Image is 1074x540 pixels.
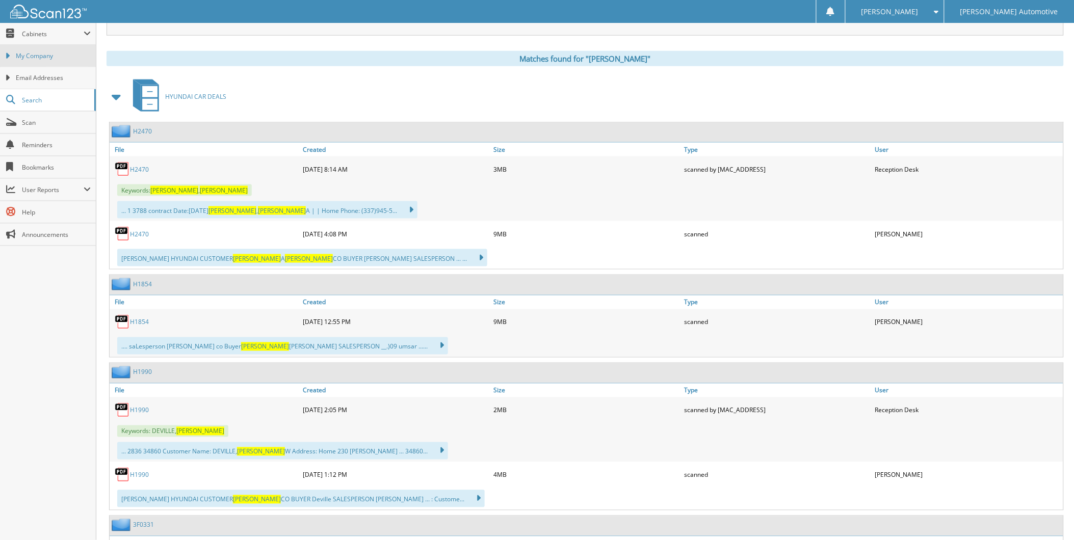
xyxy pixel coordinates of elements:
[130,230,149,238] a: H2470
[115,161,130,177] img: PDF.png
[300,159,491,179] div: [DATE] 8:14 AM
[682,465,873,485] div: scanned
[873,400,1063,420] div: Reception Desk
[112,366,133,379] img: folder2.png
[258,206,306,215] span: [PERSON_NAME]
[22,230,91,239] span: Announcements
[165,92,226,101] span: HYUNDAI CAR DEALS
[241,342,289,351] span: [PERSON_NAME]
[130,471,149,479] a: H1990
[22,185,84,194] span: User Reports
[491,224,682,244] div: 9MB
[233,495,281,504] span: [PERSON_NAME]
[127,76,226,117] a: HYUNDAI CAR DEALS
[115,314,130,330] img: PDF.png
[1023,491,1074,540] iframe: Chat Widget
[208,206,256,215] span: [PERSON_NAME]
[16,51,91,61] span: My Company
[117,442,448,460] div: ... 2836 34860 Customer Name: DEVILLE, W Address: Home 230 [PERSON_NAME] ... 34860...
[873,465,1063,485] div: [PERSON_NAME]
[682,312,873,332] div: scanned
[300,465,491,485] div: [DATE] 1:12 PM
[10,5,87,18] img: scan123-logo-white.svg
[873,224,1063,244] div: [PERSON_NAME]
[130,318,149,327] a: H1854
[112,125,133,138] img: folder2.png
[873,159,1063,179] div: Reception Desk
[682,384,873,397] a: Type
[682,224,873,244] div: scanned
[200,186,248,195] span: [PERSON_NAME]
[491,465,682,485] div: 4MB
[300,384,491,397] a: Created
[960,9,1058,15] span: [PERSON_NAME] Automotive
[150,186,198,195] span: [PERSON_NAME]
[300,295,491,309] a: Created
[22,141,91,149] span: Reminders
[110,384,300,397] a: File
[300,143,491,156] a: Created
[491,159,682,179] div: 3MB
[130,406,149,415] a: H1990
[133,127,152,136] a: H2470
[491,400,682,420] div: 2MB
[107,51,1064,66] div: Matches found for "[PERSON_NAME]"
[682,295,873,309] a: Type
[130,165,149,174] a: H2470
[300,312,491,332] div: [DATE] 12:55 PM
[117,337,448,355] div: .... saLesperson [PERSON_NAME] co Buyer [PERSON_NAME] SALESPERSON __.)09 umsar ......
[117,184,252,196] span: Keywords: ,
[682,159,873,179] div: scanned by [MAC_ADDRESS]
[22,208,91,217] span: Help
[117,490,485,507] div: [PERSON_NAME] HYUNDAI CUSTOMER CO BUYER Deville SALESPERSON [PERSON_NAME] ... : Custome...
[112,278,133,290] img: folder2.png
[300,224,491,244] div: [DATE] 4:08 PM
[22,118,91,127] span: Scan
[285,254,333,263] span: [PERSON_NAME]
[873,143,1063,156] a: User
[861,9,919,15] span: [PERSON_NAME]
[682,400,873,420] div: scanned by [MAC_ADDRESS]
[115,226,130,241] img: PDF.png
[110,295,300,309] a: File
[873,384,1063,397] a: User
[117,249,487,266] div: [PERSON_NAME] HYUNDAI CUSTOMER A CO BUYER [PERSON_NAME] SALESPERSON ... ...
[112,519,133,531] img: folder2.png
[133,368,152,376] a: H1990
[491,143,682,156] a: Size
[133,521,154,529] a: 3F0331
[176,427,224,436] span: [PERSON_NAME]
[22,163,91,172] span: Bookmarks
[110,143,300,156] a: File
[115,467,130,482] img: PDF.png
[115,402,130,418] img: PDF.png
[16,73,91,83] span: Email Addresses
[22,96,89,104] span: Search
[682,143,873,156] a: Type
[117,201,417,219] div: ... 1 3788 contract Date:[DATE] , A | | Home Phone: (337)945-5...
[491,312,682,332] div: 9MB
[873,295,1063,309] a: User
[237,447,285,456] span: [PERSON_NAME]
[22,30,84,38] span: Cabinets
[133,280,152,288] a: H1854
[491,295,682,309] a: Size
[300,400,491,420] div: [DATE] 2:05 PM
[873,312,1063,332] div: [PERSON_NAME]
[233,254,281,263] span: [PERSON_NAME]
[117,425,228,437] span: Keywords: DEVILLE,
[491,384,682,397] a: Size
